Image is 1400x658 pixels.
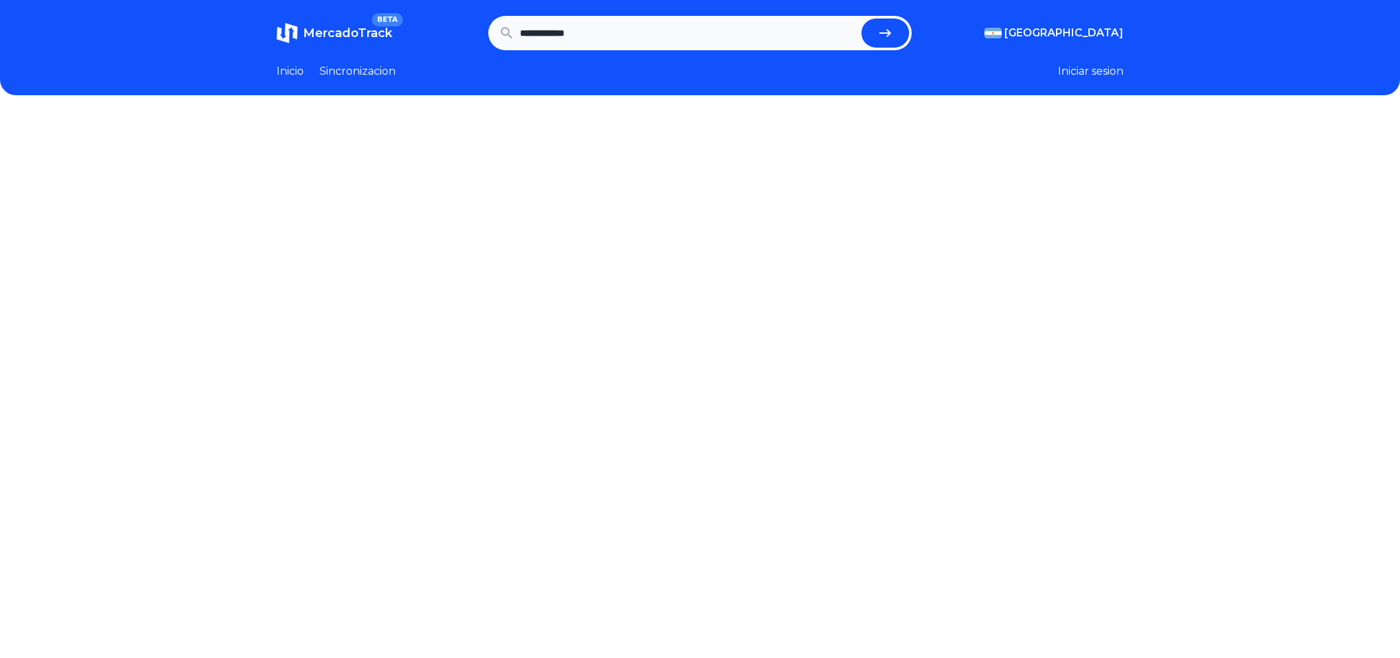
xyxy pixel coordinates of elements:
[984,25,1123,41] button: [GEOGRAPHIC_DATA]
[320,63,396,79] a: Sincronizacion
[984,28,1002,38] img: Argentina
[277,22,392,44] a: MercadoTrackBETA
[372,13,403,26] span: BETA
[1058,63,1123,79] button: Iniciar sesion
[1004,25,1123,41] span: [GEOGRAPHIC_DATA]
[277,22,298,44] img: MercadoTrack
[303,26,392,40] span: MercadoTrack
[277,63,304,79] a: Inicio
